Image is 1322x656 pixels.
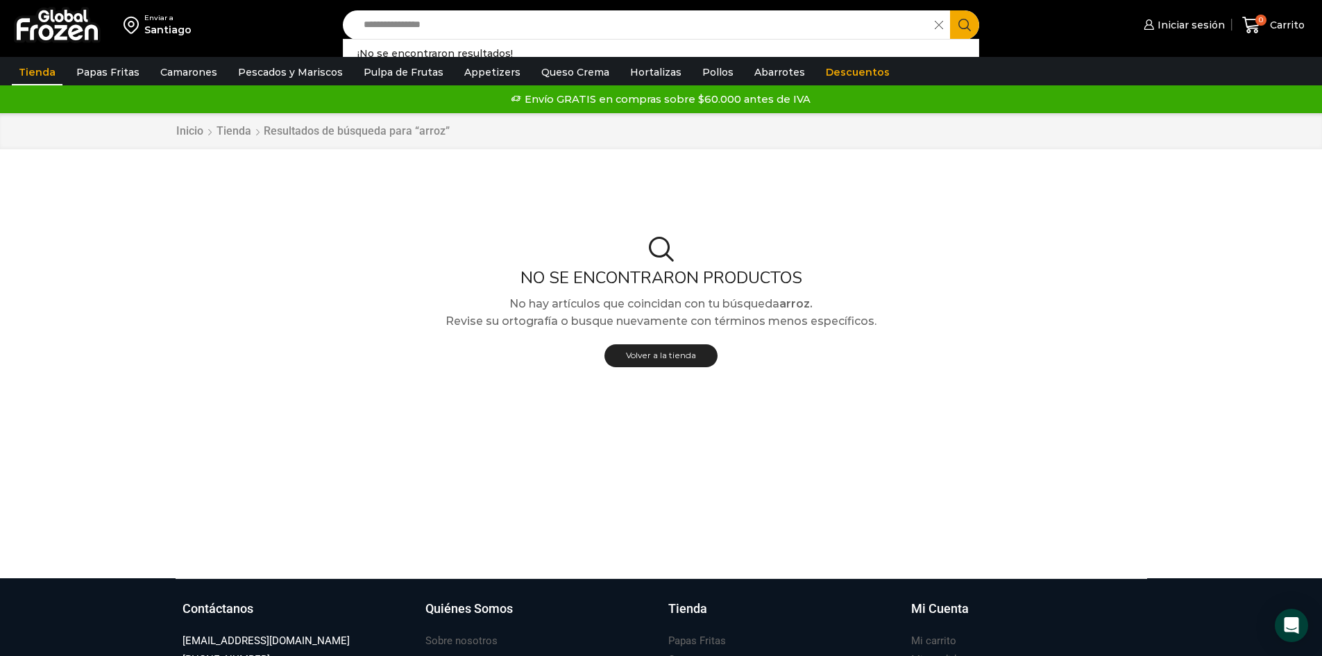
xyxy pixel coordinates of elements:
[425,600,654,632] a: Quiénes Somos
[911,634,956,648] h3: Mi carrito
[604,344,718,367] a: Volver a la tienda
[779,297,813,310] strong: arroz.
[668,634,726,648] h3: Papas Fritas
[1266,18,1305,32] span: Carrito
[457,59,527,85] a: Appetizers
[183,600,412,632] a: Contáctanos
[623,59,688,85] a: Hortalizas
[231,59,350,85] a: Pescados y Mariscos
[183,634,350,648] h3: [EMAIL_ADDRESS][DOMAIN_NAME]
[668,600,707,618] h3: Tienda
[144,23,192,37] div: Santiago
[626,350,696,360] span: Volver a la tienda
[1255,15,1266,26] span: 0
[165,268,1158,288] h2: No se encontraron productos
[425,634,498,648] h3: Sobre nosotros
[911,600,1140,632] a: Mi Cuenta
[747,59,812,85] a: Abarrotes
[264,124,450,137] h1: Resultados de búsqueda para “arroz”
[176,124,450,140] nav: Breadcrumb
[153,59,224,85] a: Camarones
[1140,11,1225,39] a: Iniciar sesión
[1275,609,1308,642] div: Open Intercom Messenger
[819,59,897,85] a: Descuentos
[1239,9,1308,42] a: 0 Carrito
[357,59,450,85] a: Pulpa de Frutas
[144,13,192,23] div: Enviar a
[176,124,204,140] a: Inicio
[344,47,979,60] div: ¡No se encontraron resultados!
[425,632,498,650] a: Sobre nosotros
[69,59,146,85] a: Papas Fritas
[183,600,253,618] h3: Contáctanos
[911,632,956,650] a: Mi carrito
[534,59,616,85] a: Queso Crema
[165,295,1158,330] p: No hay artículos que coincidan con tu búsqueda Revise su ortografía o busque nuevamente con térmi...
[425,600,513,618] h3: Quiénes Somos
[950,10,979,40] button: Search button
[668,600,897,632] a: Tienda
[124,13,144,37] img: address-field-icon.svg
[183,632,350,650] a: [EMAIL_ADDRESS][DOMAIN_NAME]
[12,59,62,85] a: Tienda
[1154,18,1225,32] span: Iniciar sesión
[216,124,252,140] a: Tienda
[668,632,726,650] a: Papas Fritas
[911,600,969,618] h3: Mi Cuenta
[695,59,740,85] a: Pollos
